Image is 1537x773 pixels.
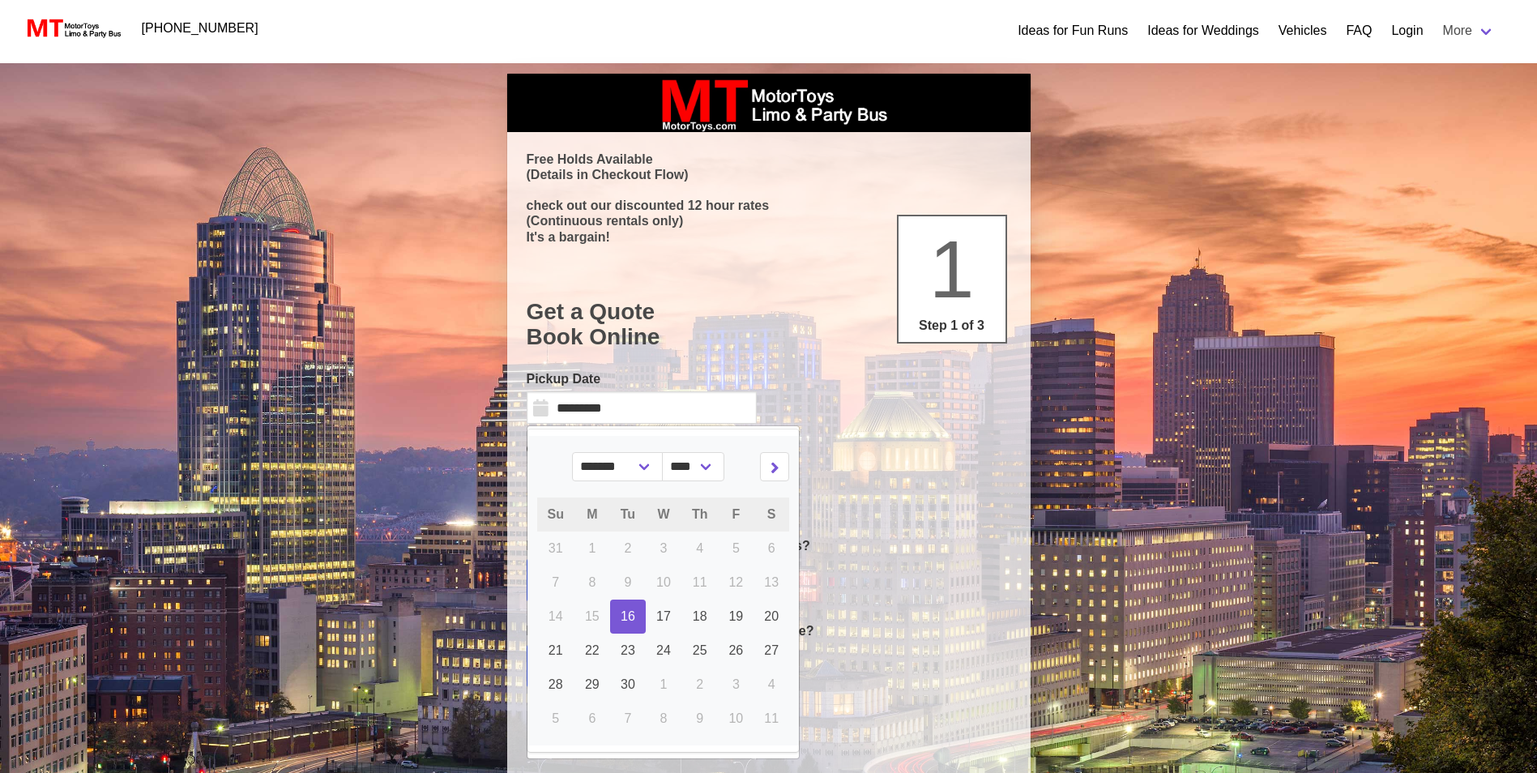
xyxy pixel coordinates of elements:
span: 5 [552,711,559,725]
a: Ideas for Fun Runs [1018,21,1128,41]
span: 2 [624,541,631,555]
span: W [657,507,669,521]
span: 17 [656,609,671,623]
span: Su [548,507,564,521]
span: 30 [621,677,635,691]
a: 29 [574,668,610,702]
span: 3 [660,541,668,555]
a: Login [1391,21,1423,41]
a: 24 [646,634,681,668]
a: 25 [681,634,719,668]
a: 19 [718,600,754,634]
span: 8 [660,711,668,725]
a: 28 [537,668,574,702]
a: 16 [610,600,646,634]
span: 4 [768,677,775,691]
a: 18 [681,600,719,634]
span: 27 [764,643,779,657]
span: 26 [728,643,743,657]
a: 27 [754,634,789,668]
a: 20 [754,600,789,634]
span: 31 [549,541,563,555]
p: Free Holds Available [527,152,1011,167]
a: 17 [646,600,681,634]
span: 1 [929,224,975,314]
span: 21 [549,643,563,657]
span: 7 [624,711,631,725]
span: 22 [585,643,600,657]
p: It's a bargain! [527,229,1011,245]
h1: Get a Quote Book Online [527,299,1011,350]
a: 21 [537,634,574,668]
span: 5 [732,541,740,555]
span: 3 [732,677,740,691]
span: 10 [728,711,743,725]
span: 25 [693,643,707,657]
img: MotorToys Logo [23,17,122,40]
span: 8 [588,575,596,589]
a: 23 [610,634,646,668]
a: [PHONE_NUMBER] [132,12,268,45]
img: box_logo_brand.jpeg [647,74,890,132]
a: FAQ [1346,21,1372,41]
span: 28 [549,677,563,691]
p: (Details in Checkout Flow) [527,167,1011,182]
span: 6 [768,541,775,555]
span: 9 [696,711,703,725]
a: 26 [718,634,754,668]
span: 7 [552,575,559,589]
span: M [587,507,597,521]
span: F [732,507,740,521]
a: Ideas for Weddings [1147,21,1259,41]
span: 10 [656,575,671,589]
span: 20 [764,609,779,623]
span: 23 [621,643,635,657]
span: 24 [656,643,671,657]
span: 29 [585,677,600,691]
span: 1 [588,541,596,555]
span: 15 [585,609,600,623]
p: check out our discounted 12 hour rates [527,198,1011,213]
span: 19 [728,609,743,623]
label: Pickup Date [527,369,757,389]
span: 18 [693,609,707,623]
a: 22 [574,634,610,668]
span: S [767,507,776,521]
span: Tu [621,507,635,521]
a: Vehicles [1279,21,1327,41]
span: 12 [728,575,743,589]
span: 6 [588,711,596,725]
span: 14 [549,609,563,623]
span: 9 [624,575,631,589]
p: Step 1 of 3 [905,316,999,335]
span: 11 [764,711,779,725]
a: 30 [610,668,646,702]
a: More [1433,15,1505,47]
span: 4 [696,541,703,555]
span: 1 [660,677,668,691]
span: 13 [764,575,779,589]
span: 11 [693,575,707,589]
span: 2 [696,677,703,691]
span: Th [692,507,708,521]
span: 16 [621,609,635,623]
p: (Continuous rentals only) [527,213,1011,228]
